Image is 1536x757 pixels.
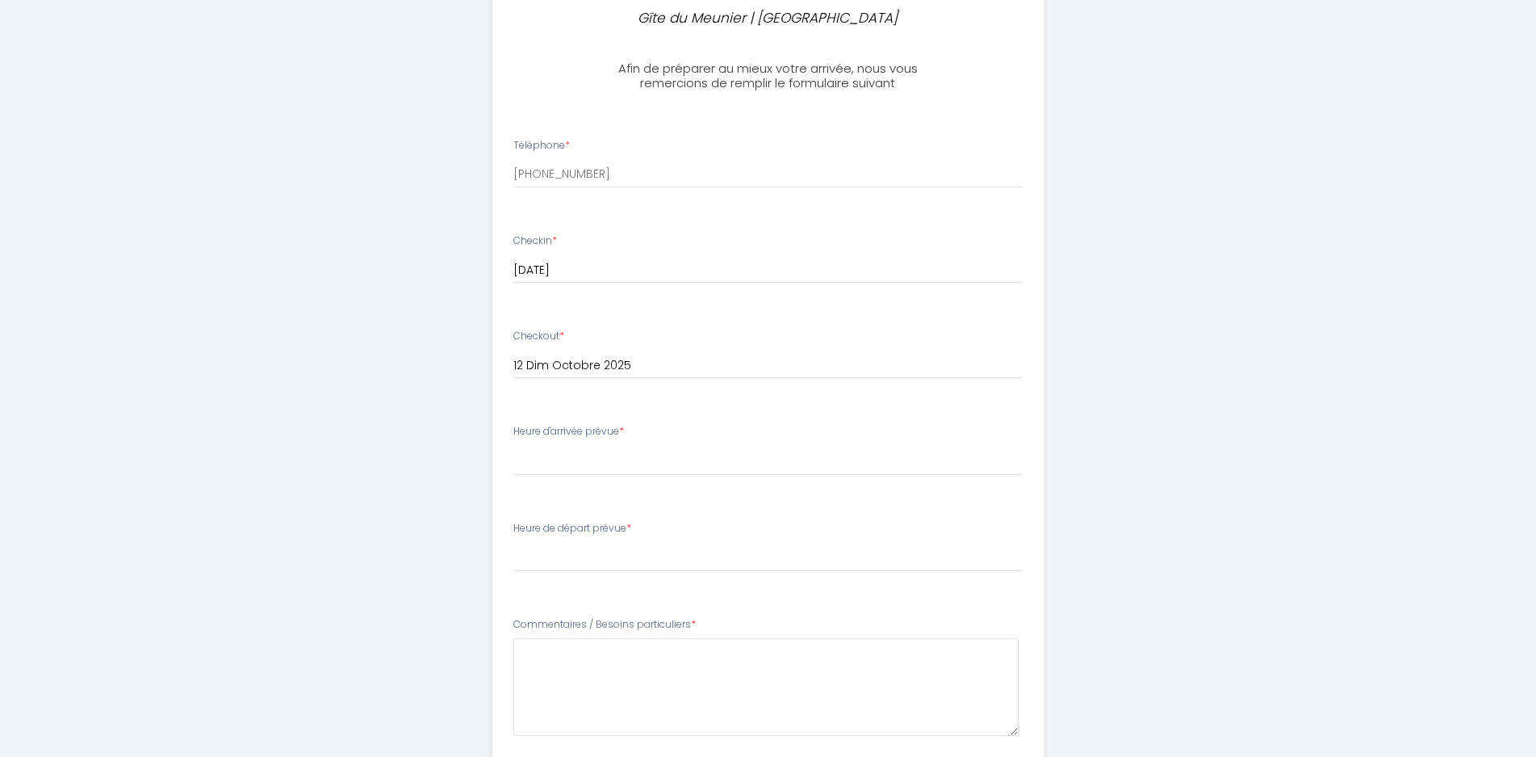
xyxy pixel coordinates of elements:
[513,424,624,439] label: Heure d'arrivée prévue
[513,233,557,249] label: Checkin
[513,138,570,154] label: Téléphone
[513,521,631,536] label: Heure de départ prévue
[588,61,948,90] h3: Afin de préparer au mieux votre arrivée, nous vous remercions de remplir le formulaire suivant
[513,329,564,344] label: Checkout
[596,7,941,29] p: Gîte du Meunier | [GEOGRAPHIC_DATA]
[513,617,696,633] label: Commentaires / Besoins particuliers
